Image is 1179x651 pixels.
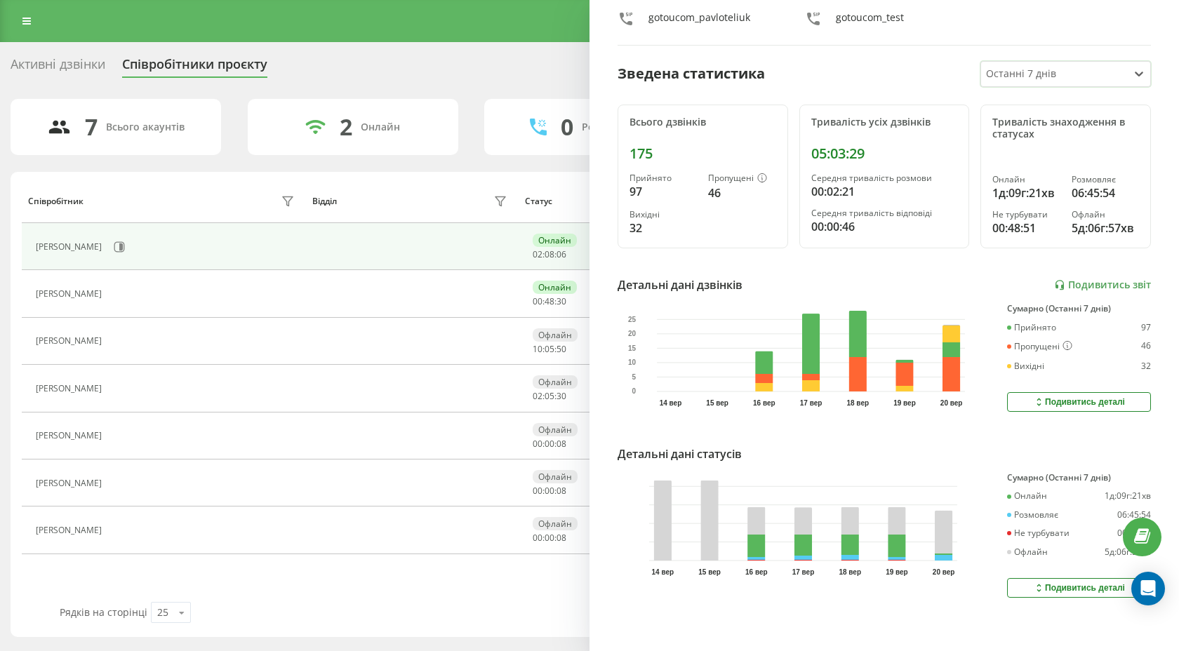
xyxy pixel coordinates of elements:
text: 5 [632,373,637,381]
div: Не турбувати [1007,528,1070,538]
div: Сумарно (Останні 7 днів) [1007,304,1151,314]
div: 5д:06г:57хв [1105,547,1151,557]
div: gotoucom_test [836,11,904,31]
div: : : [533,344,566,354]
div: 0 [561,114,573,140]
span: 02 [533,390,542,402]
text: 0 [632,388,637,396]
div: Вихідні [1007,361,1044,371]
div: 32 [1141,361,1151,371]
span: 05 [545,343,554,355]
text: 25 [628,316,637,323]
span: 08 [557,485,566,497]
span: 08 [557,438,566,450]
div: Онлайн [533,234,577,247]
div: Офлайн [533,517,578,530]
text: 15 [628,344,637,352]
div: 7 [85,114,98,140]
div: Офлайн [533,375,578,389]
div: 00:00:46 [811,218,958,235]
div: [PERSON_NAME] [36,384,105,394]
div: : : [533,439,566,449]
div: 00:48:51 [992,220,1060,236]
button: Подивитись деталі [1007,392,1151,412]
div: 05:03:29 [811,145,958,162]
div: 46 [1141,341,1151,352]
text: 19 вер [893,399,916,407]
text: 14 вер [652,568,674,576]
div: Всього дзвінків [630,116,776,128]
div: Розмовляє [1072,175,1139,184]
div: Онлайн [361,121,400,133]
div: 25 [157,605,168,619]
div: 1д:09г:21хв [992,184,1060,201]
div: Вихідні [630,210,697,220]
div: 06:45:54 [1117,510,1151,520]
a: Подивитись звіт [1054,279,1151,291]
div: 46 [708,184,775,201]
div: gotoucom_pavloteliuk [648,11,750,31]
span: Рядків на сторінці [60,605,147,619]
div: Офлайн [533,470,578,483]
div: 175 [630,145,776,162]
text: 18 вер [839,568,861,576]
span: 48 [545,295,554,307]
text: 17 вер [800,399,822,407]
div: 5д:06г:57хв [1072,220,1139,236]
text: 19 вер [886,568,908,576]
div: Офлайн [533,423,578,436]
div: Активні дзвінки [11,57,105,79]
text: 15 вер [698,568,721,576]
div: Співробітники проєкту [122,57,267,79]
text: 16 вер [753,399,775,407]
div: Подивитись деталі [1033,582,1125,593]
text: 18 вер [847,399,870,407]
div: 97 [630,183,697,200]
span: 00 [545,532,554,544]
div: 00:02:21 [811,183,958,200]
text: 14 вер [660,399,682,407]
div: Офлайн [1007,547,1048,557]
div: 06:45:54 [1072,184,1139,201]
div: 00:48:51 [1117,528,1151,538]
div: Статус [525,196,552,206]
div: Пропущені [1007,341,1072,352]
div: Детальні дані дзвінків [618,276,742,293]
div: Подивитись деталі [1033,396,1125,408]
div: Не турбувати [992,210,1060,220]
div: [PERSON_NAME] [36,336,105,346]
span: 00 [545,485,554,497]
div: Open Intercom Messenger [1131,572,1165,605]
span: 30 [557,295,566,307]
div: 32 [630,220,697,236]
span: 08 [557,532,566,544]
div: [PERSON_NAME] [36,478,105,488]
text: 20 [628,330,637,337]
span: 50 [557,343,566,355]
div: Онлайн [1007,491,1047,501]
div: Середня тривалість розмови [811,173,958,183]
div: Зведена статистика [618,63,765,84]
div: Прийнято [1007,323,1056,333]
div: Середня тривалість відповіді [811,208,958,218]
div: Офлайн [533,328,578,342]
text: 16 вер [745,568,768,576]
div: Співробітник [28,196,84,206]
div: Тривалість усіх дзвінків [811,116,958,128]
div: Детальні дані статусів [618,445,742,462]
span: 30 [557,390,566,402]
span: 00 [545,438,554,450]
div: [PERSON_NAME] [36,431,105,441]
span: 00 [533,295,542,307]
div: Розмовляють [582,121,650,133]
span: 02 [533,248,542,260]
div: [PERSON_NAME] [36,289,105,299]
span: 00 [533,438,542,450]
div: Офлайн [1072,210,1139,220]
span: 10 [533,343,542,355]
span: 00 [533,532,542,544]
div: Тривалість знаходження в статусах [992,116,1139,140]
div: : : [533,391,566,401]
div: : : [533,250,566,260]
div: [PERSON_NAME] [36,525,105,535]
